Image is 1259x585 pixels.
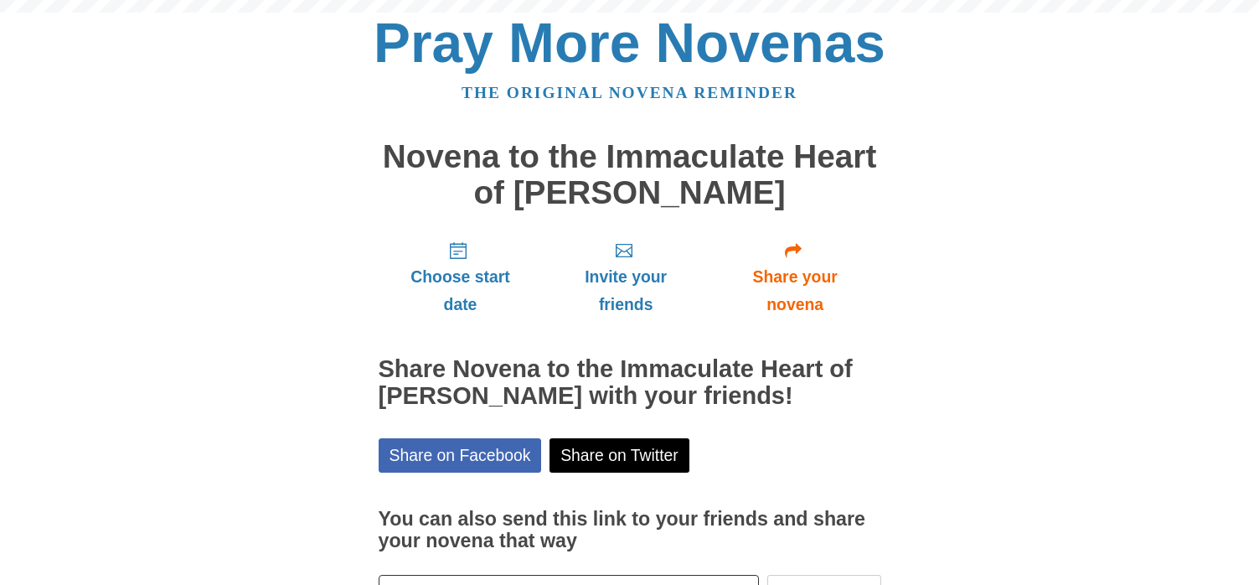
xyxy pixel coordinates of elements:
[374,12,885,74] a: Pray More Novenas
[379,139,881,210] h1: Novena to the Immaculate Heart of [PERSON_NAME]
[709,227,881,327] a: Share your novena
[379,438,542,473] a: Share on Facebook
[542,227,709,327] a: Invite your friends
[462,84,797,101] a: The original novena reminder
[379,356,881,410] h2: Share Novena to the Immaculate Heart of [PERSON_NAME] with your friends!
[559,263,692,318] span: Invite your friends
[379,227,543,327] a: Choose start date
[395,263,526,318] span: Choose start date
[379,509,881,551] h3: You can also send this link to your friends and share your novena that way
[550,438,689,473] a: Share on Twitter
[726,263,864,318] span: Share your novena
